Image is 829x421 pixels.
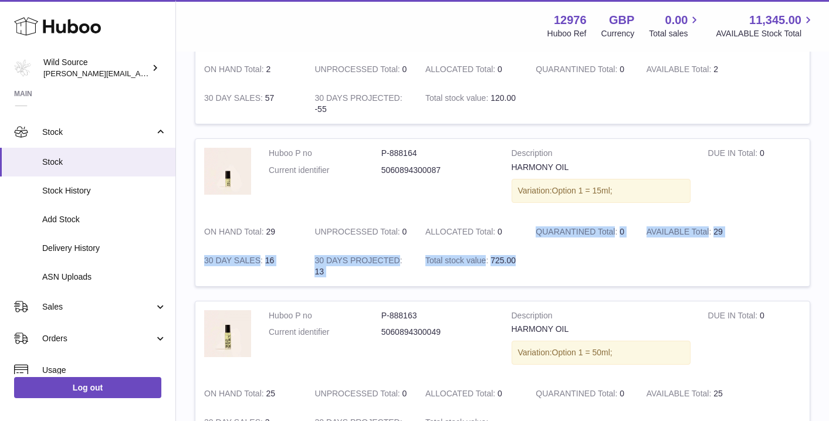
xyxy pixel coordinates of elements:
[204,93,265,106] strong: 30 DAY SALES
[195,246,306,286] td: 16
[42,271,167,283] span: ASN Uploads
[699,139,810,218] td: 0
[269,327,381,338] dt: Current identifier
[314,93,402,106] strong: 30 DAYS PROJECTED
[699,301,810,380] td: 0
[204,389,266,401] strong: ON HAND Total
[552,348,613,357] span: Option 1 = 50ml;
[195,379,306,408] td: 25
[512,148,691,162] strong: Description
[269,165,381,176] dt: Current identifier
[647,227,713,239] strong: AVAILABLE Total
[609,12,634,28] strong: GBP
[314,227,402,239] strong: UNPROCESSED Total
[195,55,306,84] td: 2
[314,64,402,77] strong: UNPROCESSED Total
[381,310,494,321] dd: P-888163
[306,246,416,286] td: 13
[554,12,587,28] strong: 12976
[381,148,494,159] dd: P-888164
[638,55,748,84] td: 2
[314,389,402,401] strong: UNPROCESSED Total
[552,186,613,195] span: Option 1 = 15ml;
[204,227,266,239] strong: ON HAND Total
[620,227,624,236] span: 0
[425,227,498,239] strong: ALLOCATED Total
[547,28,587,39] div: Huboo Ref
[306,379,416,408] td: 0
[649,12,701,39] a: 0.00 Total sales
[42,301,154,313] span: Sales
[490,93,516,103] span: 120.00
[425,93,490,106] strong: Total stock value
[638,379,748,408] td: 25
[647,389,713,401] strong: AVAILABLE Total
[42,333,154,344] span: Orders
[512,324,691,335] div: HARMONY OIL
[638,218,748,246] td: 29
[204,256,265,268] strong: 30 DAY SALES
[749,12,801,28] span: 11,345.00
[512,341,691,365] div: Variation:
[512,310,691,324] strong: Description
[204,148,251,195] img: product image
[269,148,381,159] dt: Huboo P no
[381,165,494,176] dd: 5060894300087
[417,55,527,84] td: 0
[708,311,760,323] strong: DUE IN Total
[14,59,32,77] img: kate@wildsource.co.uk
[536,389,620,401] strong: QUARANTINED Total
[204,310,251,357] img: product image
[417,218,527,246] td: 0
[716,28,815,39] span: AVAILABLE Stock Total
[195,218,306,246] td: 29
[43,57,149,79] div: Wild Source
[490,256,516,265] span: 725.00
[204,64,266,77] strong: ON HAND Total
[536,227,620,239] strong: QUARANTINED Total
[42,365,167,376] span: Usage
[314,256,402,268] strong: 30 DAYS PROJECTED
[42,185,167,196] span: Stock History
[601,28,635,39] div: Currency
[512,162,691,173] div: HARMONY OIL
[306,84,416,124] td: -55
[649,28,701,39] span: Total sales
[42,243,167,254] span: Delivery History
[306,55,416,84] td: 0
[417,379,527,408] td: 0
[195,84,306,124] td: 57
[43,69,235,78] span: [PERSON_NAME][EMAIL_ADDRESS][DOMAIN_NAME]
[42,214,167,225] span: Add Stock
[425,389,498,401] strong: ALLOCATED Total
[306,218,416,246] td: 0
[269,310,381,321] dt: Huboo P no
[381,327,494,338] dd: 5060894300049
[647,64,713,77] strong: AVAILABLE Total
[620,389,624,398] span: 0
[620,64,624,74] span: 0
[425,64,498,77] strong: ALLOCATED Total
[42,157,167,168] span: Stock
[425,256,490,268] strong: Total stock value
[536,64,620,77] strong: QUARANTINED Total
[708,148,760,161] strong: DUE IN Total
[716,12,815,39] a: 11,345.00 AVAILABLE Stock Total
[14,377,161,398] a: Log out
[665,12,688,28] span: 0.00
[512,179,691,203] div: Variation:
[42,127,154,138] span: Stock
